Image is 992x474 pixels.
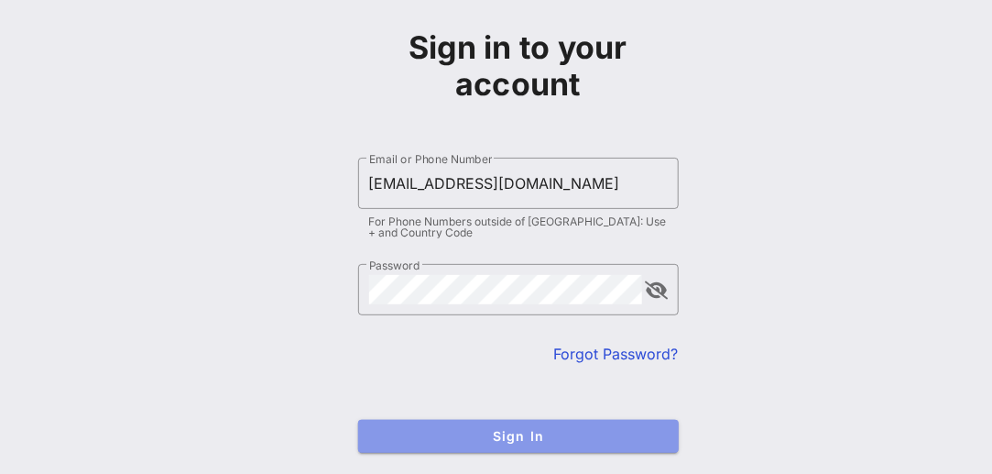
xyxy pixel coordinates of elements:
button: append icon [645,281,668,300]
div: For Phone Numbers outside of [GEOGRAPHIC_DATA]: Use + and Country Code [369,216,668,238]
button: Sign In [358,420,679,453]
label: Email or Phone Number [369,152,492,166]
h1: Sign in to your account [358,29,679,103]
label: Password [369,259,420,272]
span: Sign In [373,428,664,444]
a: Forgot Password? [554,345,679,363]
